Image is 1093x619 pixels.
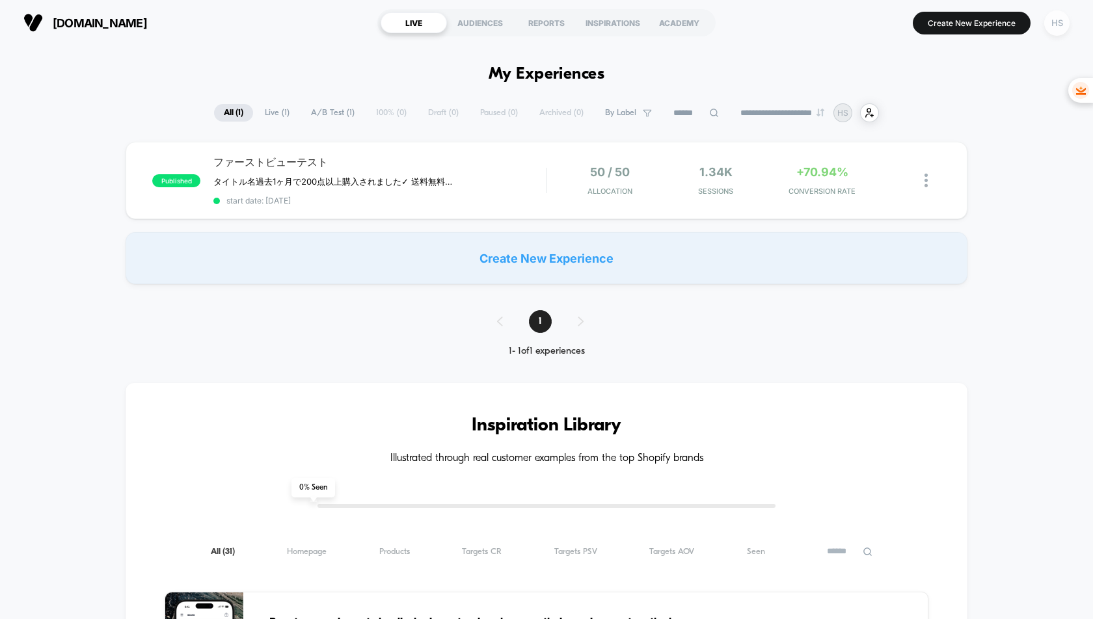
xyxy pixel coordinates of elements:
[381,12,447,33] div: LIVE
[214,104,253,122] span: All ( 1 )
[580,12,646,33] div: INSPIRATIONS
[587,187,632,196] span: Allocation
[126,232,967,284] div: Create New Experience
[213,196,546,205] span: start date: [DATE]
[223,547,235,556] span: ( 31 )
[646,12,712,33] div: ACADEMY
[837,108,848,118] p: HS
[263,141,295,172] button: Play, NEW DEMO 2025-VEED.mp4
[484,346,610,357] div: 1 - 1 of 1 experiences
[213,155,546,170] span: ファーストビューテスト
[464,291,503,303] input: Volume
[20,12,151,33] button: [DOMAIN_NAME]
[255,104,299,122] span: Live ( 1 )
[529,310,552,333] span: 1
[924,174,928,187] img: close
[554,547,597,557] span: Targets PSV
[165,415,928,436] h3: Inspiration Library
[53,16,147,30] span: [DOMAIN_NAME]
[1040,10,1073,36] button: HS
[816,109,824,116] img: end
[747,547,765,557] span: Seen
[404,289,439,304] div: Duration
[447,12,513,33] div: AUDIENCES
[913,12,1031,34] button: Create New Experience
[23,13,43,33] img: Visually logo
[211,547,235,557] span: All
[291,478,335,497] span: 0 % Seen
[10,269,550,281] input: Seek
[462,547,502,557] span: Targets CR
[372,289,402,304] div: Current time
[772,187,872,196] span: CONVERSION RATE
[1044,10,1070,36] div: HS
[301,104,364,122] span: A/B Test ( 1 )
[796,165,848,179] span: +70.94%
[213,176,455,188] span: タイトル名過去1ヶ月で200点以上購入されました✓ 送料無料 ✓ 30日間 全額返金保証 ✓ 1年間の製品保証
[605,108,636,118] span: By Label
[489,65,605,84] h1: My Experiences
[590,165,630,179] span: 50 / 50
[699,165,733,179] span: 1.34k
[379,547,410,557] span: Products
[287,547,327,557] span: Homepage
[165,453,928,465] h4: Illustrated through real customer examples from the top Shopify brands
[666,187,766,196] span: Sessions
[152,174,200,187] span: published
[649,547,694,557] span: Targets AOV
[513,12,580,33] div: REPORTS
[7,286,27,307] button: Play, NEW DEMO 2025-VEED.mp4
